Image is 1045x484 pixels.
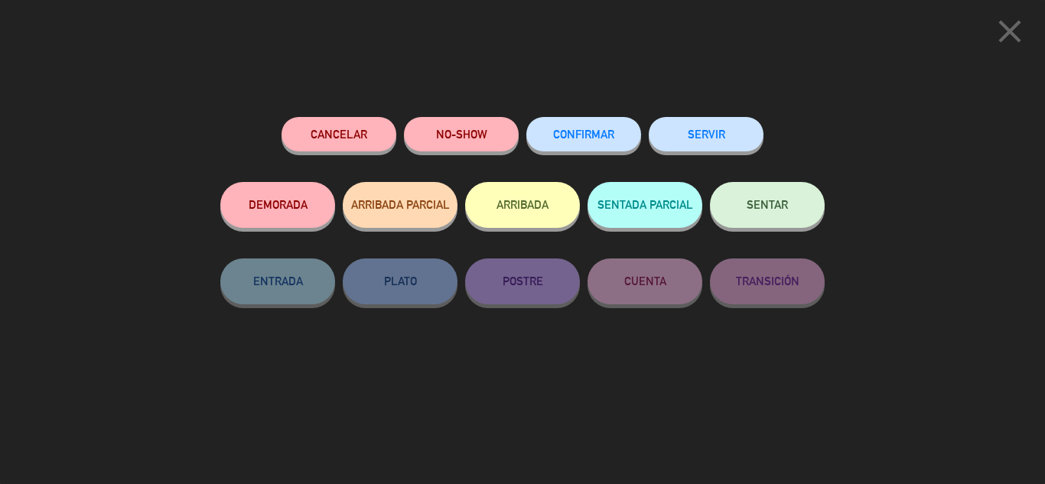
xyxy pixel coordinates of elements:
[343,182,457,228] button: ARRIBADA PARCIAL
[282,117,396,151] button: Cancelar
[351,198,450,211] span: ARRIBADA PARCIAL
[588,258,702,304] button: CUENTA
[220,182,335,228] button: DEMORADA
[991,12,1029,50] i: close
[465,258,580,304] button: POSTRE
[404,117,519,151] button: NO-SHOW
[986,11,1034,57] button: close
[526,117,641,151] button: CONFIRMAR
[649,117,763,151] button: SERVIR
[588,182,702,228] button: SENTADA PARCIAL
[710,258,825,304] button: TRANSICIÓN
[553,128,614,141] span: CONFIRMAR
[343,258,457,304] button: PLATO
[747,198,788,211] span: SENTAR
[465,182,580,228] button: ARRIBADA
[220,258,335,304] button: ENTRADA
[710,182,825,228] button: SENTAR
